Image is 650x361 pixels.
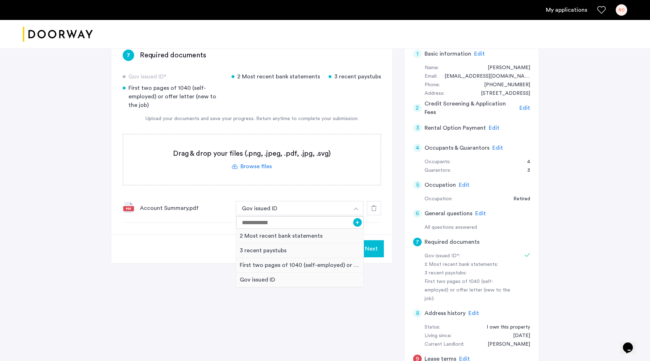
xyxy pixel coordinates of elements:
a: Favorites [597,6,606,14]
button: Next [359,240,384,257]
button: + [353,218,362,227]
img: arrow [354,207,358,210]
img: logo [23,21,93,48]
span: Edit [475,211,486,216]
div: Occupation: [425,195,452,203]
div: Upload your documents and save your progress. Return anytime to complete your submission. [123,115,381,123]
h3: Required documents [140,50,206,60]
div: 1421 12th St. [474,89,530,98]
div: 4 [413,144,422,152]
div: Current Landlord: [425,340,464,349]
a: My application [546,6,587,14]
div: 3 [520,166,530,175]
h5: Basic information [425,50,471,58]
button: button [236,201,349,215]
a: Cazamio logo [23,21,93,48]
div: 7 [413,238,422,246]
div: RC [616,4,627,16]
span: Edit [459,182,469,188]
div: Rodolfo Callado [481,340,530,349]
h5: General questions [425,209,472,218]
div: 1 [413,50,422,58]
h5: Occupation [425,181,456,189]
span: Edit [492,145,503,151]
div: Address: [425,89,445,98]
div: First two pages of 1040 (self-employed) or offer letter (new to the job) [123,84,223,109]
h5: Address history [425,309,466,318]
h5: Rental Option Payment [425,124,486,132]
iframe: chat widget [620,332,643,354]
div: Rodolfo Callado [481,64,530,72]
div: 6 [413,209,422,218]
img: file [123,201,134,213]
div: 5 [413,181,422,189]
span: Edit [489,125,499,131]
span: Edit [468,310,479,316]
div: 3 recent paystubs [329,72,381,81]
div: Phone: [425,81,440,89]
h5: Occupants & Guarantors [425,144,489,152]
div: All questions answered [425,223,530,232]
div: 2 [413,104,422,112]
div: 3 recent paystubs: [425,269,514,278]
div: rodocall58@gmail.com [437,72,530,81]
div: 2 Most recent bank statements [232,72,320,81]
div: Gov issued ID [236,273,364,287]
div: Email: [425,72,437,81]
div: 3 [413,124,422,132]
div: 4 [520,158,530,166]
div: 06/01/2000 [506,332,530,340]
div: Gov issued ID* [123,72,223,81]
span: Edit [474,51,485,57]
button: button [349,201,364,215]
div: Occupants: [425,158,451,166]
div: 8 [413,309,422,318]
div: Retired [506,195,530,203]
div: 3 recent paystubs [236,243,364,258]
div: Name: [425,64,439,72]
div: +18053103990 [477,81,530,89]
div: 2 Most recent bank statements: [425,261,514,269]
div: 2 Most recent bank statements [236,229,364,243]
div: Account Summary.pdf [140,204,230,212]
span: Edit [519,105,530,111]
div: Gov issued ID*: [425,252,514,261]
div: First two pages of 1040 (self-employed) or offer letter (new to the job): [425,278,514,303]
div: I own this property [479,323,530,332]
div: Guarantors: [425,166,451,175]
div: 7 [123,50,134,61]
div: First two pages of 1040 (self-employed) or offer letter (new to the job) [236,258,364,273]
h5: Credit Screening & Application Fees [425,99,517,117]
h5: Required documents [425,238,479,246]
div: Living since: [425,332,452,340]
div: Status: [425,323,440,332]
